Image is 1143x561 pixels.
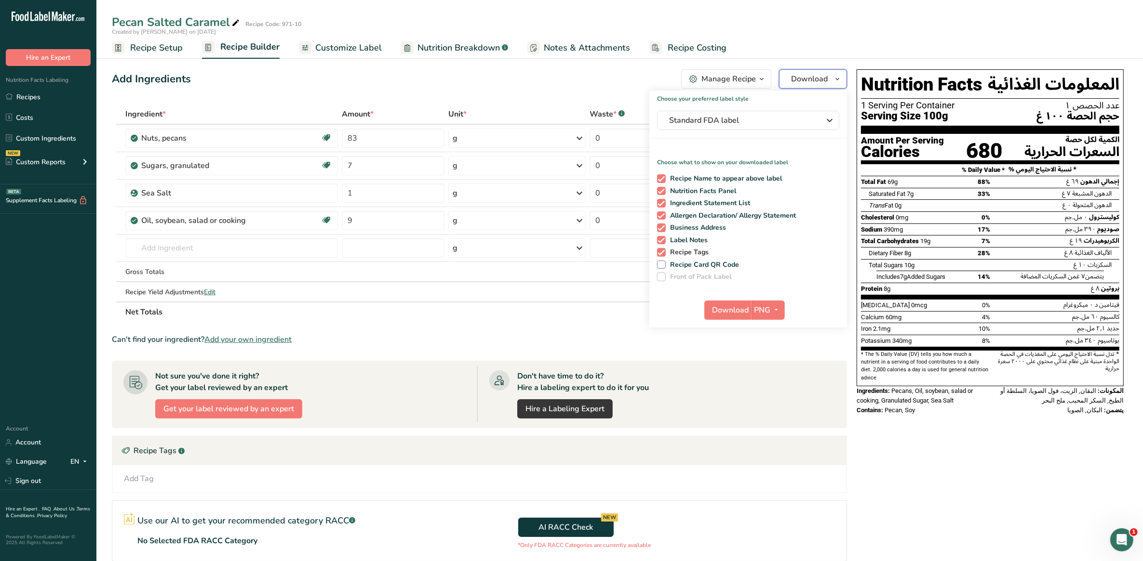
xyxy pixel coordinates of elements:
th: Net Totals [123,301,695,322]
span: Customize Label [315,41,382,54]
span: حديد [1107,322,1119,335]
span: 7g [907,190,914,197]
span: 8% [982,337,990,344]
button: Download [704,300,752,320]
span: فيتامين د [1095,298,1119,312]
span: Total Sugars [869,261,903,269]
div: الكمية لكل حصة [1024,134,1119,158]
a: About Us . [54,506,77,512]
span: حجم الحصة ١٠٠ غ [1036,110,1119,122]
span: Pecans, Oil, soybean, salad or cooking, Granulated Sugar, Sea Salt [857,387,973,404]
span: Get your label reviewed by an expert [163,403,294,415]
button: Hire an Expert [6,49,91,66]
div: Can't find your ingredient? [112,334,847,345]
span: Recipe Tags [666,248,709,257]
span: Recipe Builder [220,40,280,53]
span: 0mg [896,214,908,221]
span: Download [791,73,828,85]
span: يتضمن من السكريات المضافة [1021,270,1104,283]
button: PNG [752,300,785,320]
span: 60mg [886,313,901,321]
a: Privacy Policy [37,512,67,519]
span: Ingredients: [857,387,890,394]
span: Potassium [861,337,891,344]
span: Unit [448,108,467,120]
span: Ingredient Statement List [666,199,751,208]
span: بروتين [1101,282,1119,295]
span: Serving Size 100g [861,110,948,122]
span: 10g [904,261,914,269]
span: 4% [982,313,990,321]
a: Notes & Attachments [527,37,630,59]
input: Add Ingredient [125,238,338,258]
span: Amount [342,108,374,120]
span: 0% [982,301,990,309]
div: 1 Serving Per Container [861,101,1119,110]
span: إجمالي الدهون [1080,175,1119,188]
span: 33% [978,190,990,197]
iframe: Intercom live chat [1110,528,1133,551]
a: Nutrition Breakdown [401,37,508,59]
div: Sugars, granulated [141,160,262,171]
div: Sea Salt [141,187,262,199]
a: Recipe Costing [649,37,726,59]
button: Download [779,69,847,89]
div: BETA [6,189,21,195]
div: NEW [601,513,618,522]
span: 69g [888,178,898,185]
span: ١٠ غ [1074,258,1086,272]
span: Ingredient [125,108,166,120]
a: Terms & Conditions . [6,506,90,519]
div: g [453,242,457,254]
span: Cholesterol [861,214,894,221]
span: Includes Added Sugars [876,273,945,280]
div: EN [70,456,91,468]
div: g [453,132,457,144]
span: Nutrition Breakdown [417,41,500,54]
div: Custom Reports [6,157,66,167]
div: Powered By FoodLabelMaker © 2025 All Rights Reserved [6,534,91,546]
span: 17% [978,226,990,233]
span: Recipe Setup [130,41,183,54]
div: Waste [590,108,625,120]
h1: Choose your preferred label style [649,91,847,103]
span: المكونات: [1098,387,1124,394]
span: Created by [PERSON_NAME] on [DATE] [112,28,216,36]
div: * تدل نسبة الاحتياج اليومي على المغذيات في الحصة الواحدة مبنية على نظام غذائي محتوي على ٢٠٠٠ سعرة... [990,351,1119,382]
span: Recipe Costing [668,41,726,54]
span: Add your own ingredient [204,334,292,345]
span: 7g [900,273,907,280]
span: 0g [895,202,901,209]
div: Amount Per Serving [861,136,944,158]
span: 8g [884,285,890,292]
div: g [453,187,457,199]
span: AI RACC Check [538,522,593,533]
p: Use our AI to get your recommended category RACC [137,514,355,527]
div: % نسبة الاحتياج اليومي * [1009,165,1119,175]
span: 1 [1130,528,1138,536]
span: ٧ غ [1076,270,1085,283]
a: Customize Label [299,37,382,59]
span: PNG [754,304,771,316]
span: Sodium [861,226,882,233]
span: 28% [978,249,990,257]
span: Iron [861,325,872,332]
span: Contains: [857,406,883,414]
span: البكان, الصويا [1067,406,1103,414]
span: ٧ غ [1062,187,1071,200]
button: Standard FDA label [657,111,839,130]
a: Hire a Labeling Expert [517,399,613,418]
span: Front of Pack Label [666,273,732,281]
span: الألياف الغذائية [1075,246,1112,260]
div: Add Ingredients [112,71,191,87]
div: % Daily Value * [861,165,1005,175]
span: 0mcg [911,301,927,309]
span: ٦٩ غ [1066,175,1079,188]
span: الدهون المشبعة [1072,187,1112,200]
span: الكربوهيدرات [1084,234,1119,248]
span: ٨ غ [1091,282,1100,295]
span: Fat [869,202,893,209]
div: Not sure you've done it right? Get your label reviewed by an expert [155,370,288,393]
div: * The % Daily Value (DV) tells you how much a nutrient in a serving of food contributes to a dail... [861,351,990,382]
span: 0% [982,214,990,221]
